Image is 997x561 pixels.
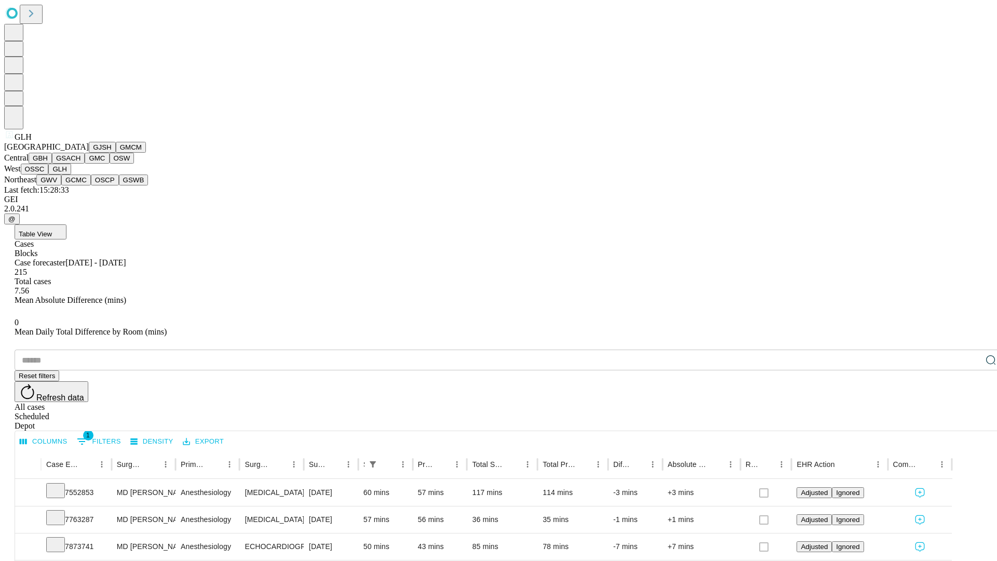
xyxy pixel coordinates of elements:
button: Menu [871,457,885,472]
span: Ignored [836,516,859,524]
button: Menu [450,457,464,472]
button: Ignored [832,514,864,525]
button: Menu [158,457,173,472]
div: Absolute Difference [668,460,708,469]
button: Sort [760,457,774,472]
div: Resolved in EHR [746,460,759,469]
button: Sort [709,457,723,472]
button: OSSC [21,164,49,175]
span: Total cases [15,277,51,286]
button: Sort [920,457,935,472]
span: Mean Daily Total Difference by Room (mins) [15,327,167,336]
button: Sort [506,457,520,472]
button: Density [128,434,176,450]
div: +1 mins [668,506,735,533]
button: GLH [48,164,71,175]
div: Total Predicted Duration [543,460,575,469]
div: 43 mins [418,533,462,560]
div: 50 mins [363,533,408,560]
button: GSWB [119,175,149,185]
span: Adjusted [801,489,828,497]
span: Table View [19,230,52,238]
span: Ignored [836,543,859,551]
button: GMC [85,153,109,164]
div: 7552853 [46,479,106,506]
button: Sort [631,457,645,472]
button: Menu [591,457,605,472]
button: Select columns [17,434,70,450]
span: Case forecaster [15,258,65,267]
button: @ [4,213,20,224]
div: Case Epic Id [46,460,79,469]
div: EHR Action [797,460,834,469]
div: GEI [4,195,993,204]
div: Difference [613,460,630,469]
div: 57 mins [363,506,408,533]
div: -1 mins [613,506,657,533]
button: OSCP [91,175,119,185]
div: 2.0.241 [4,204,993,213]
span: [GEOGRAPHIC_DATA] [4,142,89,151]
div: 57 mins [418,479,462,506]
button: Sort [381,457,396,472]
div: 117 mins [472,479,532,506]
span: 215 [15,268,27,276]
div: [MEDICAL_DATA] EXTRACORPOREAL SHOCK WAVE [245,506,298,533]
button: Menu [645,457,660,472]
div: Surgery Name [245,460,271,469]
button: GMCM [116,142,146,153]
span: @ [8,215,16,223]
button: Sort [576,457,591,472]
div: 60 mins [363,479,408,506]
button: Sort [327,457,341,472]
button: Menu [287,457,301,472]
span: [DATE] - [DATE] [65,258,126,267]
div: Primary Service [181,460,207,469]
div: +3 mins [668,479,735,506]
div: Comments [893,460,919,469]
button: Sort [836,457,851,472]
button: Sort [208,457,222,472]
div: 1 active filter [366,457,380,472]
button: Menu [341,457,356,472]
span: Adjusted [801,543,828,551]
span: Central [4,153,29,162]
button: Expand [20,511,36,529]
button: Menu [723,457,738,472]
span: 7.56 [15,286,29,295]
button: Show filters [366,457,380,472]
span: Mean Absolute Difference (mins) [15,296,126,304]
button: Show filters [74,433,124,450]
div: [DATE] [309,533,353,560]
span: 0 [15,318,19,327]
span: Northeast [4,175,36,184]
button: Table View [15,224,66,239]
button: GJSH [89,142,116,153]
button: GWV [36,175,61,185]
button: Sort [272,457,287,472]
div: Anesthesiology [181,533,234,560]
button: Export [180,434,226,450]
div: [DATE] [309,506,353,533]
button: Menu [520,457,535,472]
button: OSW [110,153,134,164]
div: MD [PERSON_NAME] Md [117,533,170,560]
div: 7763287 [46,506,106,533]
span: Ignored [836,489,859,497]
div: 85 mins [472,533,532,560]
div: 78 mins [543,533,603,560]
div: +7 mins [668,533,735,560]
div: Surgeon Name [117,460,143,469]
div: 114 mins [543,479,603,506]
div: 56 mins [418,506,462,533]
span: Reset filters [19,372,55,380]
button: GCMC [61,175,91,185]
span: GLH [15,132,32,141]
button: Menu [95,457,109,472]
span: Refresh data [36,393,84,402]
button: Refresh data [15,381,88,402]
button: GBH [29,153,52,164]
button: Sort [80,457,95,472]
span: Adjusted [801,516,828,524]
button: Sort [144,457,158,472]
